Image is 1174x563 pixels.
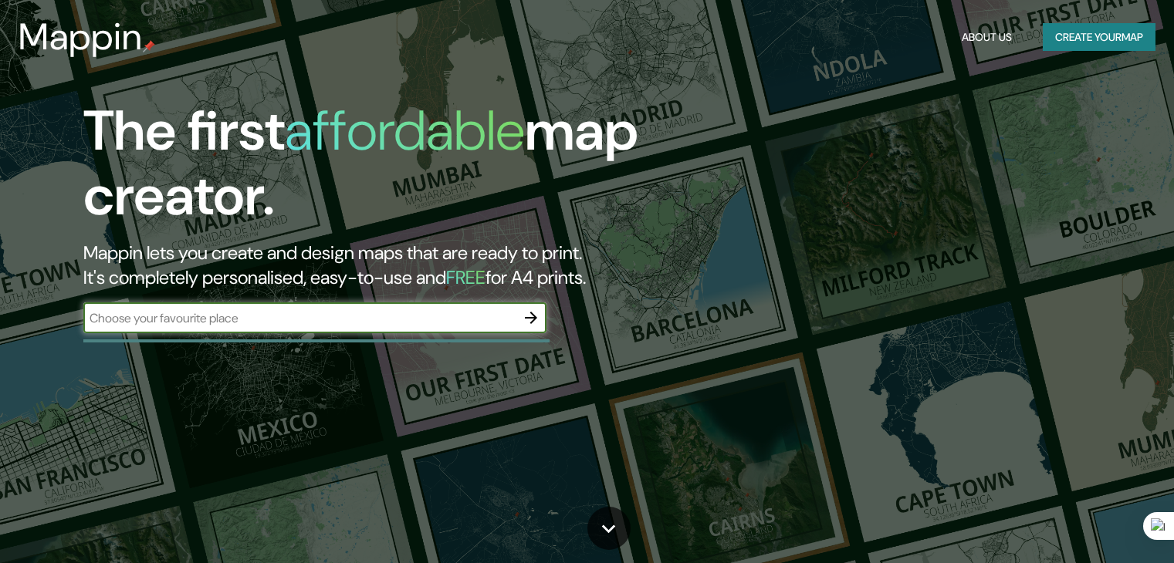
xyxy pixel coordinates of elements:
[143,40,155,52] img: mappin-pin
[446,265,486,289] h5: FREE
[19,15,143,59] h3: Mappin
[83,309,516,327] input: Choose your favourite place
[83,99,671,241] h1: The first map creator.
[1043,23,1155,52] button: Create yourmap
[285,95,525,167] h1: affordable
[83,241,671,290] h2: Mappin lets you create and design maps that are ready to print. It's completely personalised, eas...
[956,23,1018,52] button: About Us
